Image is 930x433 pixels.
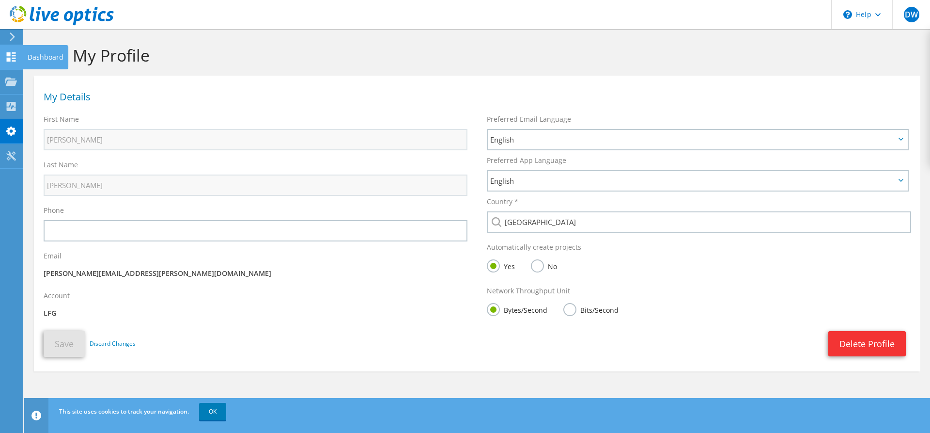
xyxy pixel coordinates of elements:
span: English [490,134,895,145]
label: Automatically create projects [487,242,581,252]
button: Save [44,331,85,357]
label: Preferred Email Language [487,114,571,124]
span: DW [904,7,919,22]
a: OK [199,403,226,420]
a: Discard Changes [90,338,136,349]
label: Bytes/Second [487,303,547,315]
span: English [490,175,895,187]
label: Bits/Second [563,303,619,315]
label: Yes [487,259,515,272]
h1: Edit My Profile [39,45,911,65]
span: This site uses cookies to track your navigation. [59,407,189,416]
label: Email [44,251,62,261]
a: Delete Profile [828,331,906,356]
h1: My Details [44,92,906,102]
label: No [531,259,557,272]
p: [PERSON_NAME][EMAIL_ADDRESS][PERSON_NAME][DOMAIN_NAME] [44,268,467,279]
label: Phone [44,206,64,215]
p: LFG [44,308,467,319]
label: Preferred App Language [487,156,566,165]
label: Last Name [44,160,78,170]
label: First Name [44,114,79,124]
label: Account [44,291,70,301]
svg: \n [843,10,852,19]
div: Dashboard [23,45,68,69]
label: Network Throughput Unit [487,286,570,296]
label: Country * [487,197,518,207]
